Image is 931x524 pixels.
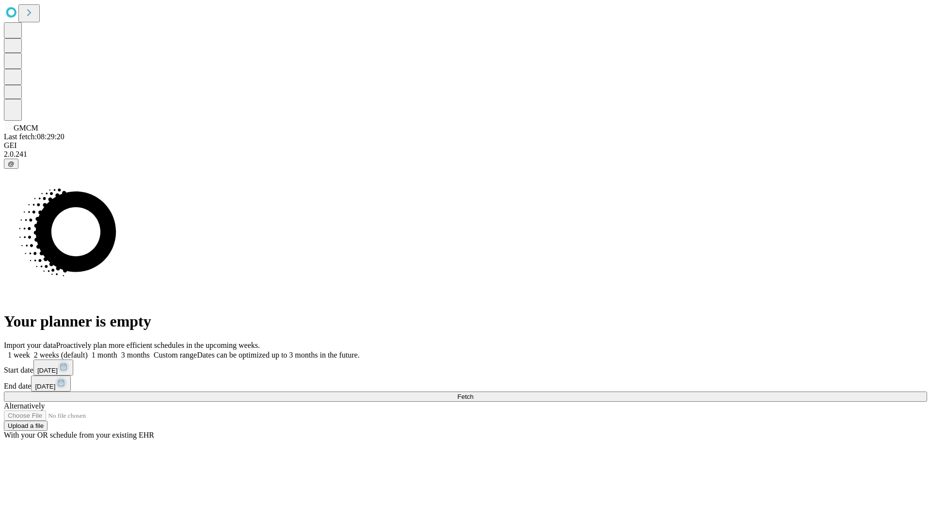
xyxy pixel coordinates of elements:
[4,431,154,439] span: With your OR schedule from your existing EHR
[4,402,45,410] span: Alternatively
[8,160,15,167] span: @
[4,159,18,169] button: @
[14,124,38,132] span: GMCM
[457,393,473,400] span: Fetch
[33,360,73,376] button: [DATE]
[154,351,197,359] span: Custom range
[56,341,260,349] span: Proactively plan more efficient schedules in the upcoming weeks.
[4,132,64,141] span: Last fetch: 08:29:20
[4,376,927,392] div: End date
[4,312,927,330] h1: Your planner is empty
[92,351,117,359] span: 1 month
[4,392,927,402] button: Fetch
[34,351,88,359] span: 2 weeks (default)
[121,351,150,359] span: 3 months
[197,351,359,359] span: Dates can be optimized up to 3 months in the future.
[8,351,30,359] span: 1 week
[37,367,58,374] span: [DATE]
[4,150,927,159] div: 2.0.241
[4,141,927,150] div: GEI
[4,360,927,376] div: Start date
[4,341,56,349] span: Import your data
[35,383,55,390] span: [DATE]
[31,376,71,392] button: [DATE]
[4,421,48,431] button: Upload a file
